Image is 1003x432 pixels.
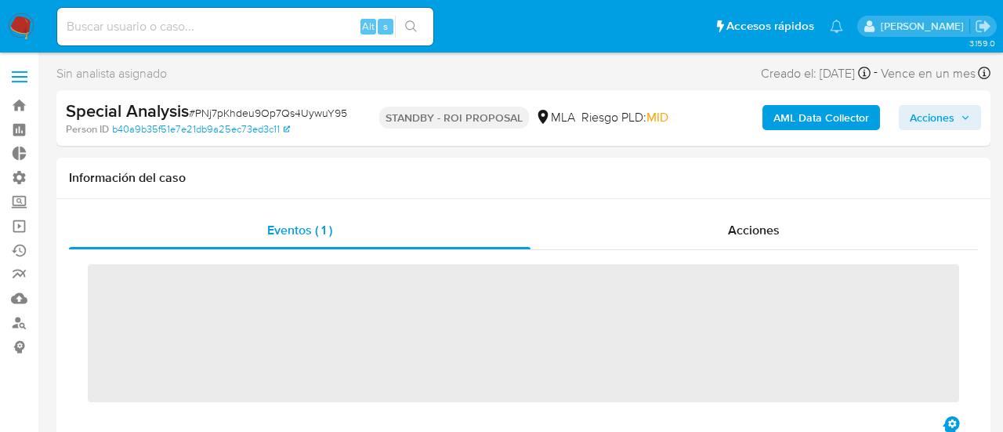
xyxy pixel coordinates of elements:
[88,264,959,402] span: ‌
[395,16,427,38] button: search-icon
[874,63,878,84] span: -
[899,105,981,130] button: Acciones
[112,122,290,136] a: b40a9b35f51e7e21db9a25ec73ed3c11
[189,105,347,121] span: # PNj7pKhdeu9Op7Qs4UywuY95
[761,63,871,84] div: Creado el: [DATE]
[728,221,780,239] span: Acciones
[56,65,167,82] span: Sin analista asignado
[881,65,976,82] span: Vence en un mes
[773,105,869,130] b: AML Data Collector
[362,19,375,34] span: Alt
[69,170,978,186] h1: Información del caso
[379,107,529,129] p: STANDBY - ROI PROPOSAL
[66,122,109,136] b: Person ID
[830,20,843,33] a: Notificaciones
[726,18,814,34] span: Accesos rápidos
[57,16,433,37] input: Buscar usuario o caso...
[535,109,575,126] div: MLA
[646,108,668,126] span: MID
[383,19,388,34] span: s
[267,221,332,239] span: Eventos ( 1 )
[581,109,668,126] span: Riesgo PLD:
[66,98,189,123] b: Special Analysis
[975,18,991,34] a: Salir
[910,105,954,130] span: Acciones
[762,105,880,130] button: AML Data Collector
[881,19,969,34] p: ezequiel.castrillon@mercadolibre.com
